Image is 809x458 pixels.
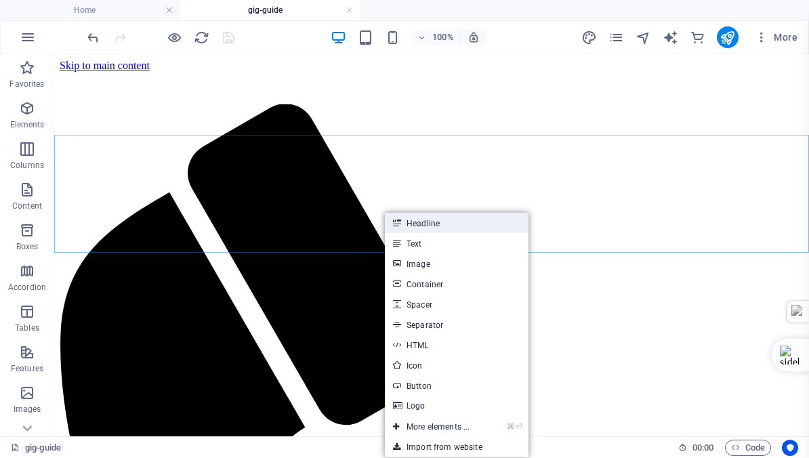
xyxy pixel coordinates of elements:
span: Code [731,440,765,456]
i: Publish [720,30,735,45]
button: reload [193,29,209,45]
button: design [581,29,598,45]
button: More [749,26,803,48]
a: HTML [385,335,528,355]
a: Headline [385,213,528,233]
button: publish [717,26,739,48]
a: Button [385,375,528,396]
p: Columns [10,160,44,171]
button: Code [725,440,771,456]
a: Import from website [385,437,528,457]
button: undo [85,29,101,45]
i: Undo: Add element (Ctrl+Z) [85,30,101,45]
h6: Session time [678,440,714,456]
p: Content [12,201,42,211]
p: Favorites [9,79,44,89]
a: Image [385,253,528,274]
i: ⌘ [507,422,514,431]
button: 100% [412,29,460,45]
i: ⏎ [516,422,522,431]
a: Text [385,233,528,253]
button: pages [608,29,625,45]
p: Features [11,363,43,374]
i: Reload page [194,30,209,45]
p: Boxes [16,241,39,252]
p: Tables [15,322,39,333]
i: Navigator [636,30,651,45]
h4: gig-guide [180,3,360,18]
i: Commerce [690,30,705,45]
a: Click to cancel selection. Double-click to open Pages [11,440,61,456]
h6: 100% [432,29,454,45]
span: 00 00 [692,440,713,456]
i: On resize automatically adjust zoom level to fit chosen device. [468,31,480,43]
span: More [755,30,797,44]
a: ⌘⏎More elements ... [385,417,478,437]
p: Elements [10,119,45,130]
span: : [702,442,704,453]
button: Usercentrics [782,440,798,456]
button: text_generator [663,29,679,45]
i: AI Writer [663,30,678,45]
i: Design (Ctrl+Alt+Y) [581,30,597,45]
a: Skip to main content [5,5,96,17]
a: Icon [385,355,528,375]
button: Click here to leave preview mode and continue editing [166,29,182,45]
p: Images [14,404,41,415]
a: Container [385,274,528,294]
a: Spacer [385,294,528,314]
button: navigator [636,29,652,45]
button: commerce [690,29,706,45]
i: Pages (Ctrl+Alt+S) [608,30,624,45]
a: Logo [385,396,528,416]
a: Separator [385,314,528,335]
p: Accordion [8,282,46,293]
